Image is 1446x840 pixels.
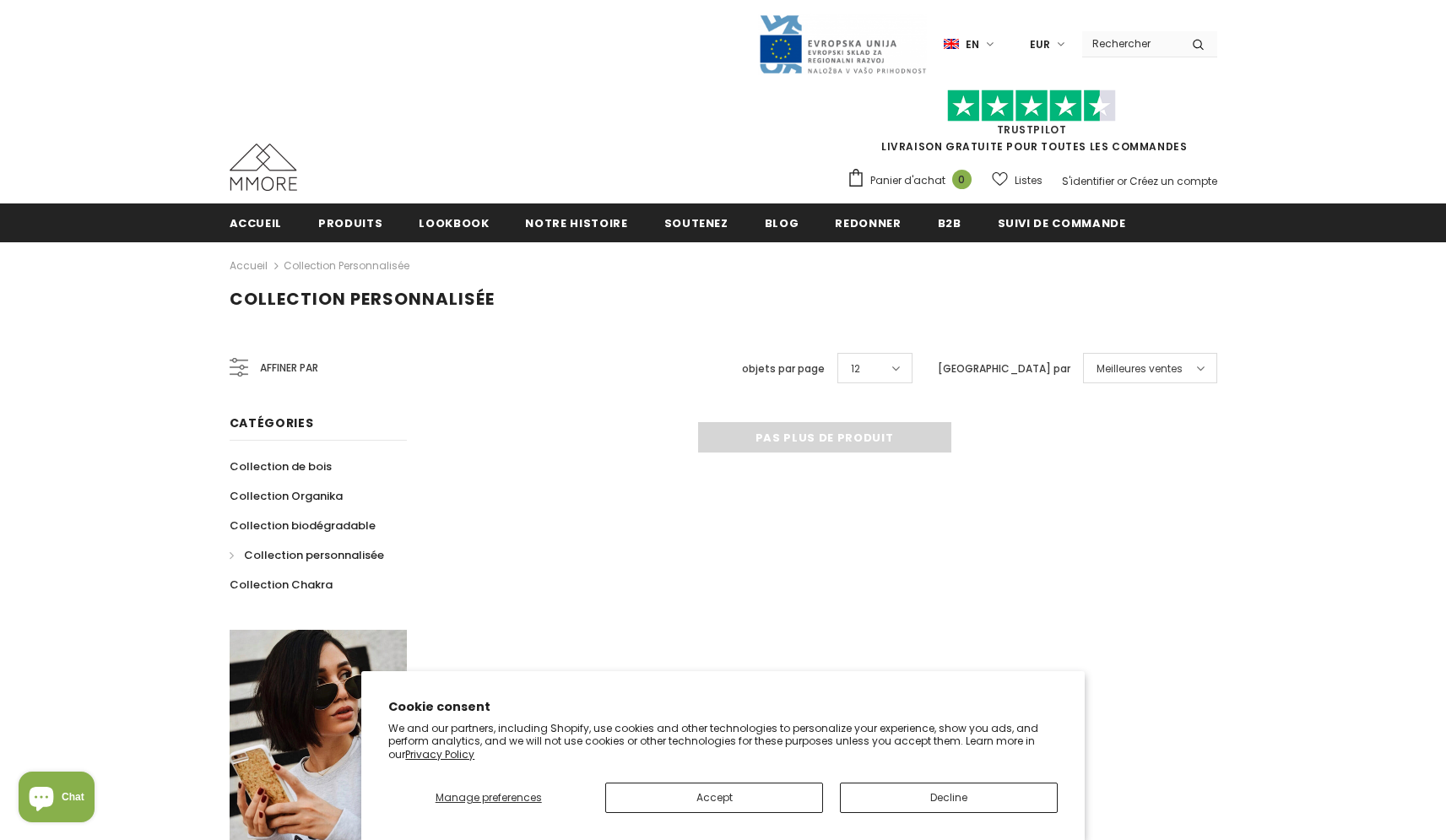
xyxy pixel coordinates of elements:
a: Lookbook [419,203,489,241]
a: Suivi de commande [998,203,1126,241]
a: B2B [938,203,961,241]
span: or [1117,174,1127,188]
button: Manage preferences [388,783,588,813]
a: Collection Chakra [230,570,333,599]
a: TrustPilot [997,122,1067,137]
a: Collection personnalisée [284,258,409,273]
a: Redonner [835,203,901,241]
a: Collection biodégradable [230,511,376,540]
span: Collection Chakra [230,577,333,593]
span: Affiner par [260,359,318,377]
span: B2B [938,215,961,231]
span: Listes [1015,172,1043,189]
span: Collection de bois [230,458,332,474]
label: [GEOGRAPHIC_DATA] par [938,360,1070,377]
span: Accueil [230,215,283,231]
a: Notre histoire [525,203,627,241]
span: Suivi de commande [998,215,1126,231]
span: Redonner [835,215,901,231]
a: soutenez [664,203,728,241]
input: Search Site [1082,31,1179,56]
a: Collection Organika [230,481,343,511]
a: Produits [318,203,382,241]
a: Listes [992,165,1043,195]
a: Accueil [230,256,268,276]
span: Collection personnalisée [230,287,495,311]
img: Faites confiance aux étoiles pilotes [947,89,1116,122]
inbox-online-store-chat: Shopify online store chat [14,772,100,826]
span: Notre histoire [525,215,627,231]
a: Panier d'achat 0 [847,168,980,193]
span: soutenez [664,215,728,231]
button: Accept [605,783,823,813]
a: Collection de bois [230,452,332,481]
span: en [966,36,979,53]
span: Collection personnalisée [244,547,384,563]
img: Javni Razpis [758,14,927,75]
p: We and our partners, including Shopify, use cookies and other technologies to personalize your ex... [388,722,1058,761]
h2: Cookie consent [388,698,1058,716]
span: Catégories [230,415,314,431]
span: EUR [1030,36,1050,53]
a: Accueil [230,203,283,241]
label: objets par page [742,360,825,377]
span: Meilleures ventes [1097,360,1183,377]
a: Collection personnalisée [230,540,384,570]
a: Javni Razpis [758,36,927,51]
a: Privacy Policy [405,747,474,761]
span: 0 [952,170,972,189]
span: Blog [765,215,799,231]
span: LIVRAISON GRATUITE POUR TOUTES LES COMMANDES [847,97,1217,154]
span: Collection Organika [230,488,343,504]
button: Decline [840,783,1058,813]
img: Cas MMORE [230,144,297,191]
a: S'identifier [1062,174,1114,188]
span: Produits [318,215,382,231]
span: Panier d'achat [870,172,945,189]
span: Manage preferences [436,790,542,805]
a: Créez un compte [1129,174,1217,188]
span: 12 [851,360,860,377]
span: Collection biodégradable [230,518,376,534]
img: i-lang-1.png [944,37,959,51]
span: Lookbook [419,215,489,231]
a: Blog [765,203,799,241]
